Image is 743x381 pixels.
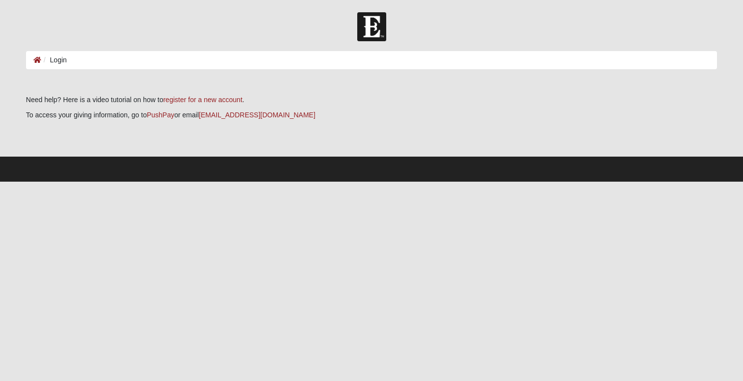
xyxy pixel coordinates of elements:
a: PushPay [147,111,174,119]
a: [EMAIL_ADDRESS][DOMAIN_NAME] [199,111,315,119]
p: To access your giving information, go to or email [26,110,717,120]
img: Church of Eleven22 Logo [357,12,386,41]
p: Need help? Here is a video tutorial on how to . [26,95,717,105]
a: register for a new account [163,96,242,104]
li: Login [41,55,67,65]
